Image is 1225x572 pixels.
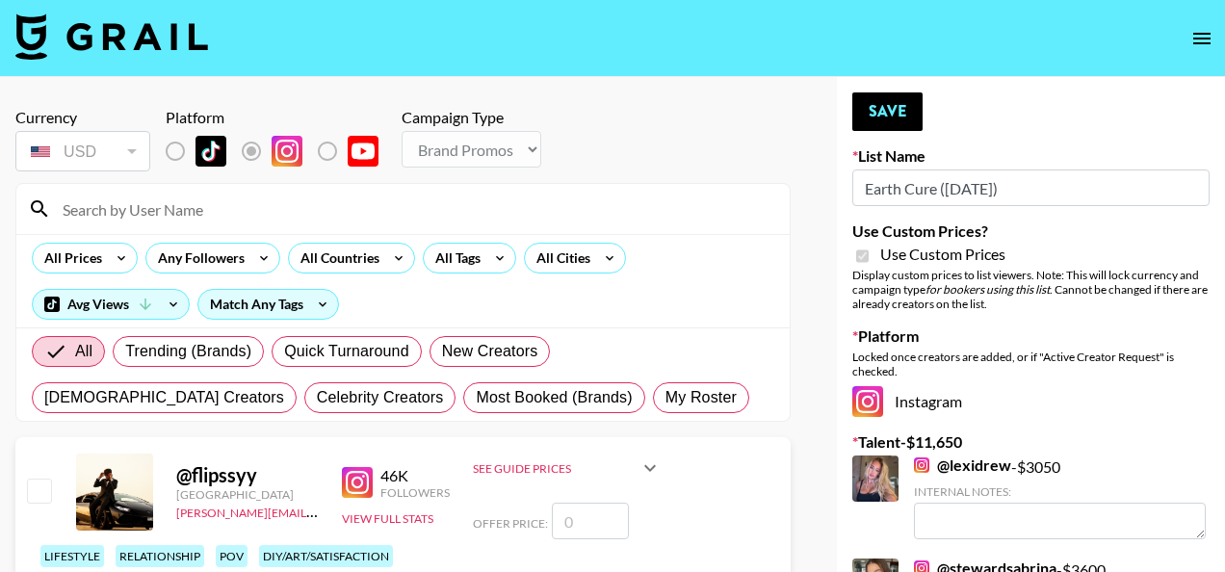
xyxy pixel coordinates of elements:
[552,503,629,539] input: 0
[289,244,383,273] div: All Countries
[880,245,1005,264] span: Use Custom Prices
[75,340,92,363] span: All
[176,463,319,487] div: @ flipssyy
[914,455,1011,475] a: @lexidrew
[19,135,146,169] div: USD
[852,350,1210,378] div: Locked once creators are added, or if "Active Creator Request" is checked.
[852,268,1210,311] div: Display custom prices to list viewers. Note: This will lock currency and campaign type . Cannot b...
[198,290,338,319] div: Match Any Tags
[852,432,1210,452] label: Talent - $ 11,650
[15,13,208,60] img: Grail Talent
[852,326,1210,346] label: Platform
[317,386,444,409] span: Celebrity Creators
[380,485,450,500] div: Followers
[476,386,632,409] span: Most Booked (Brands)
[852,146,1210,166] label: List Name
[852,92,923,131] button: Save
[216,545,248,567] div: pov
[914,484,1206,499] div: Internal Notes:
[44,386,284,409] span: [DEMOGRAPHIC_DATA] Creators
[176,502,461,520] a: [PERSON_NAME][EMAIL_ADDRESS][DOMAIN_NAME]
[473,461,639,476] div: See Guide Prices
[116,545,204,567] div: relationship
[15,108,150,127] div: Currency
[424,244,484,273] div: All Tags
[284,340,409,363] span: Quick Turnaround
[473,516,548,531] span: Offer Price:
[665,386,737,409] span: My Roster
[166,131,394,171] div: List locked to Instagram.
[146,244,248,273] div: Any Followers
[925,282,1050,297] em: for bookers using this list
[525,244,594,273] div: All Cities
[402,108,541,127] div: Campaign Type
[259,545,393,567] div: diy/art/satisfaction
[852,386,883,417] img: Instagram
[125,340,251,363] span: Trending (Brands)
[473,445,662,491] div: See Guide Prices
[914,457,929,473] img: Instagram
[442,340,538,363] span: New Creators
[176,487,319,502] div: [GEOGRAPHIC_DATA]
[40,545,104,567] div: lifestyle
[195,136,226,167] img: TikTok
[342,467,373,498] img: Instagram
[1183,19,1221,58] button: open drawer
[342,511,433,526] button: View Full Stats
[166,108,394,127] div: Platform
[380,466,450,485] div: 46K
[852,386,1210,417] div: Instagram
[272,136,302,167] img: Instagram
[15,127,150,175] div: Currency is locked to USD
[51,194,778,224] input: Search by User Name
[852,221,1210,241] label: Use Custom Prices?
[33,290,189,319] div: Avg Views
[914,455,1206,539] div: - $ 3050
[348,136,378,167] img: YouTube
[33,244,106,273] div: All Prices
